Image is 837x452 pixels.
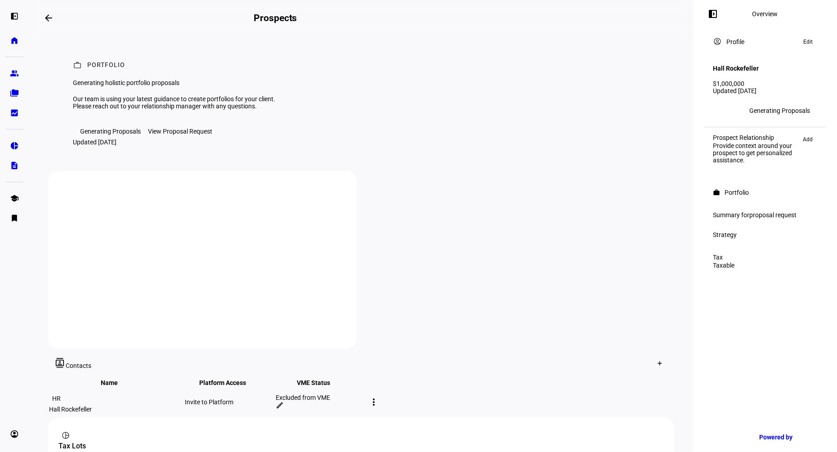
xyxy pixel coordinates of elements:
button: Add [798,134,817,145]
div: Taxable [713,262,817,269]
div: Excluded from VME [276,394,365,401]
span: +2 [730,107,737,114]
div: Generating holistic portfolio proposals [73,79,295,86]
div: Prospect Relationship [713,134,798,141]
a: pie_chart [5,137,23,155]
span: proposal request [749,211,797,219]
mat-icon: contacts [55,358,66,368]
eth-mat-symbol: home [10,36,19,45]
div: Summary for [713,211,817,219]
div: Profile [726,38,744,45]
div: Updated [DATE] [73,139,117,146]
mat-icon: more_vert [369,397,380,407]
eth-mat-symbol: folder_copy [10,89,19,98]
mat-icon: work [713,189,720,196]
div: Generating Proposals [749,107,810,114]
div: Portfolio [725,189,749,196]
a: folder_copy [5,84,23,102]
div: Hall Rockefeller [49,406,184,413]
eth-mat-symbol: pie_chart [10,141,19,150]
div: Tax [713,254,817,261]
eth-mat-symbol: account_circle [10,430,19,439]
eth-mat-symbol: description [10,161,19,170]
eth-mat-symbol: school [10,194,19,203]
div: Portfolio [88,61,125,70]
span: Add [803,134,813,145]
mat-icon: edit [276,401,284,409]
eth-mat-symbol: bookmark [10,214,19,223]
eth-mat-symbol: bid_landscape [10,108,19,117]
div: Strategy [713,231,817,238]
div: Updated [DATE] [713,87,817,94]
mat-icon: work [73,61,82,70]
a: group [5,64,23,82]
div: $1,000,000 [713,80,817,87]
mat-icon: arrow_backwards [43,13,54,23]
h4: Hall Rockefeller [713,65,759,72]
eth-mat-symbol: left_panel_open [10,12,19,21]
div: Our team is using your latest guidance to create portfolios for your client. Please reach out to ... [73,95,295,110]
span: VME Status [297,379,344,386]
h2: Prospects [254,13,297,23]
div: Invite to Platform [185,398,274,406]
div: HR [49,391,64,406]
mat-icon: pie_chart [62,431,71,440]
a: bid_landscape [5,104,23,122]
eth-mat-symbol: group [10,69,19,78]
eth-panel-overview-card-header: Profile [713,36,817,47]
span: Platform Access [200,379,260,386]
div: Generating Proposals [81,128,141,135]
span: Contacts [66,362,92,369]
div: Tax Lots [59,441,663,452]
mat-icon: left_panel_open [707,9,718,19]
a: Powered by [755,429,824,445]
div: Provide context around your prospect to get personalized assistance. [713,142,798,164]
eth-panel-overview-card-header: Portfolio [713,187,817,198]
div: View Proposal Request [148,128,213,135]
button: Edit [799,36,817,47]
a: home [5,31,23,49]
div: Overview [752,10,778,18]
span: SF [717,107,723,114]
a: description [5,157,23,175]
span: Name [101,379,132,386]
span: Edit [803,36,813,47]
mat-icon: account_circle [713,37,722,46]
